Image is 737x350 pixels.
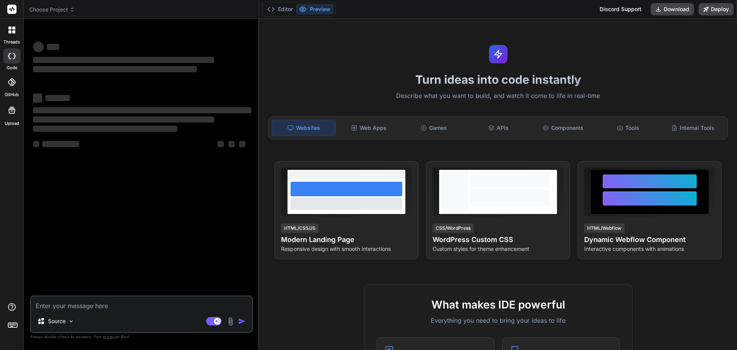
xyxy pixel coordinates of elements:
[45,95,70,101] span: ‌
[661,120,724,136] div: Internal Tools
[33,66,197,72] span: ‌
[226,317,235,326] img: attachment
[7,65,17,71] label: code
[33,141,39,147] span: ‌
[48,317,66,325] p: Source
[42,141,79,147] span: ‌
[47,44,59,50] span: ‌
[699,3,734,15] button: Deploy
[33,41,44,52] span: ‌
[68,318,74,325] img: Pick Models
[228,141,235,147] span: ‌
[377,316,620,325] p: Everything you need to bring your ideas to life
[264,91,732,101] p: Describe what you want to build, and watch it come to life in real-time
[29,6,75,13] span: Choose Project
[5,120,19,127] label: Upload
[238,317,246,325] img: icon
[595,3,646,15] div: Discord Support
[584,224,625,233] div: HTML/Webflow
[218,141,224,147] span: ‌
[33,126,177,132] span: ‌
[33,93,42,103] span: ‌
[651,3,694,15] button: Download
[402,120,466,136] div: Games
[281,224,319,233] div: HTML/CSS/JS
[103,334,117,339] span: privacy
[264,4,296,15] button: Editor
[532,120,595,136] div: Components
[433,245,563,253] p: Custom styles for theme enhancement
[584,245,715,253] p: Interactive components with animations
[281,234,412,245] h4: Modern Landing Page
[239,141,245,147] span: ‌
[281,245,412,253] p: Responsive design with smooth interactions
[467,120,530,136] div: APIs
[377,297,620,313] h2: What makes IDE powerful
[33,107,251,113] span: ‌
[337,120,401,136] div: Web Apps
[3,39,20,45] label: threads
[433,234,563,245] h4: WordPress Custom CSS
[5,91,19,98] label: GitHub
[33,57,214,63] span: ‌
[296,4,334,15] button: Preview
[272,120,336,136] div: Websites
[30,333,253,340] p: Always double-check its answers. Your in Bind
[597,120,660,136] div: Tools
[584,234,715,245] h4: Dynamic Webflow Component
[264,73,732,86] h1: Turn ideas into code instantly
[33,116,214,123] span: ‌
[433,224,474,233] div: CSS/WordPress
